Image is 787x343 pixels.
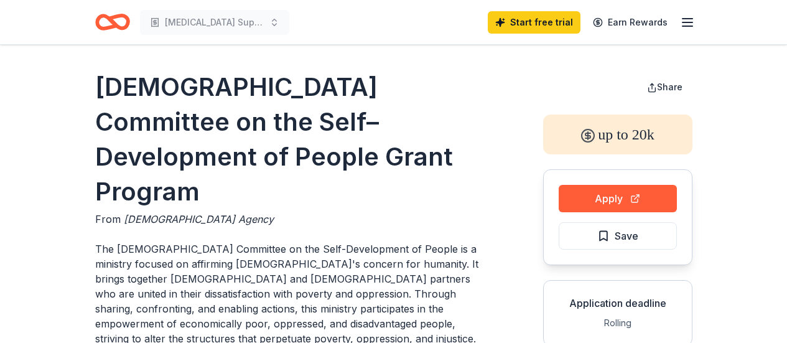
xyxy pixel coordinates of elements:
div: up to 20k [543,115,692,154]
button: Save [559,222,677,250]
span: [MEDICAL_DATA] Support Awareness [165,15,264,30]
a: Earn Rewards [585,11,675,34]
span: Save [615,228,638,244]
div: Rolling [554,316,682,331]
button: [MEDICAL_DATA] Support Awareness [140,10,289,35]
button: Apply [559,185,677,212]
span: [DEMOGRAPHIC_DATA] Agency [124,213,274,225]
div: From [95,212,483,227]
a: Home [95,7,130,37]
button: Share [637,75,692,100]
h1: [DEMOGRAPHIC_DATA] Committee on the Self–Development of People Grant Program [95,70,483,209]
div: Application deadline [554,296,682,311]
a: Start free trial [488,11,580,34]
span: Share [657,82,682,92]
